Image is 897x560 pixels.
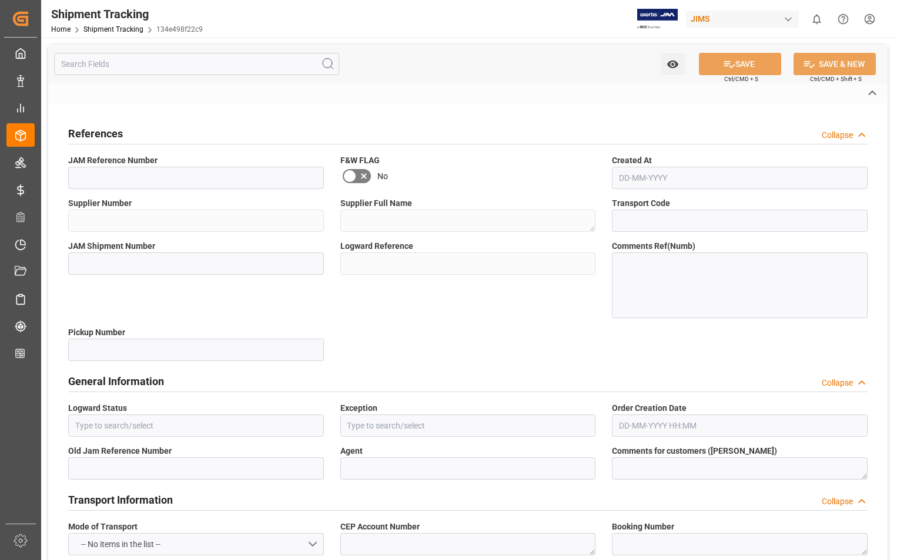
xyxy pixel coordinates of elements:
button: SAVE & NEW [794,53,876,75]
span: JAM Shipment Number [68,240,155,252]
span: Logward Status [68,402,127,414]
span: Order Creation Date [612,402,687,414]
div: Collapse [822,129,853,141]
span: Exception [340,402,377,414]
span: Booking Number [612,521,674,533]
input: Type to search/select [340,414,596,437]
input: Search Fields [54,53,339,75]
span: Agent [340,445,363,457]
span: Supplier Number [68,197,132,210]
div: Shipment Tracking [51,5,203,23]
input: DD-MM-YYYY [612,167,868,189]
input: Type to search/select [68,414,324,437]
span: Supplier Full Name [340,197,412,210]
h2: General Information [68,373,164,389]
span: Mode of Transport [68,521,138,533]
span: JAM Reference Number [68,154,158,167]
button: JIMS [686,8,804,30]
span: Logward Reference [340,240,413,252]
a: Shipment Tracking [83,25,143,33]
span: Created At [612,154,652,167]
input: DD-MM-YYYY HH:MM [612,414,868,437]
button: SAVE [699,53,781,75]
span: F&W FLAG [340,154,380,167]
span: Ctrl/CMD + Shift + S [810,75,862,83]
button: Help Center [830,6,856,32]
span: -- No items in the list -- [75,538,166,551]
h2: Transport Information [68,492,173,508]
button: show 0 new notifications [804,6,830,32]
span: Transport Code [612,197,670,210]
button: open menu [661,53,685,75]
h2: References [68,126,123,141]
a: Home [51,25,71,33]
span: Pickup Number [68,326,125,339]
div: JIMS [686,11,799,28]
span: Comments for customers ([PERSON_NAME]) [612,445,777,457]
div: Collapse [822,377,853,389]
button: open menu [68,533,324,555]
div: Collapse [822,495,853,508]
span: CEP Account Number [340,521,420,533]
span: Comments Ref(Numb) [612,240,695,252]
img: Exertis%20JAM%20-%20Email%20Logo.jpg_1722504956.jpg [637,9,678,29]
span: Old Jam Reference Number [68,445,172,457]
span: No [377,170,388,183]
span: Ctrl/CMD + S [724,75,758,83]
